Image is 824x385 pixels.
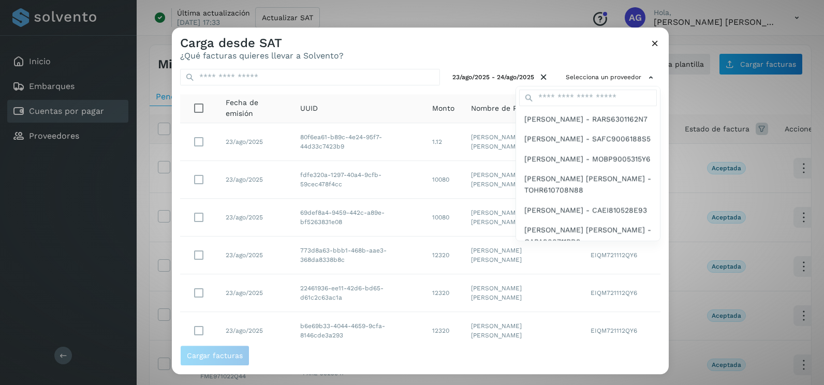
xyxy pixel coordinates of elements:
span: [PERSON_NAME] - MOBP9005315Y6 [524,153,651,165]
span: [PERSON_NAME] [PERSON_NAME] - TOHR610708N88 [524,173,652,196]
span: [PERSON_NAME] - RARS6301162N7 [524,113,648,125]
span: [PERSON_NAME] [PERSON_NAME] - CAPA900711RD9 [524,224,652,247]
span: [PERSON_NAME] - CAEI810528E93 [524,204,647,216]
div: JOSE AMOS CASTRO PAZ - CAPA900711RD9 [516,220,660,251]
div: CORNELIO SANCHEZ FLORES - SAFC9006188S5 [516,129,660,149]
div: ISRAEL CHAVERO ESQUIVEL - CAEI810528E93 [516,200,660,220]
div: PEDRO MONDRAGON BAUTISTA - MOBP9005315Y6 [516,149,660,169]
div: SILVIA RAMIREZ RIOS - RARS6301162N7 [516,109,660,129]
div: RAQUEL TORRES HERNANDEZ - TOHR610708N88 [516,169,660,200]
span: [PERSON_NAME] - SAFC9006188S5 [524,133,651,144]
